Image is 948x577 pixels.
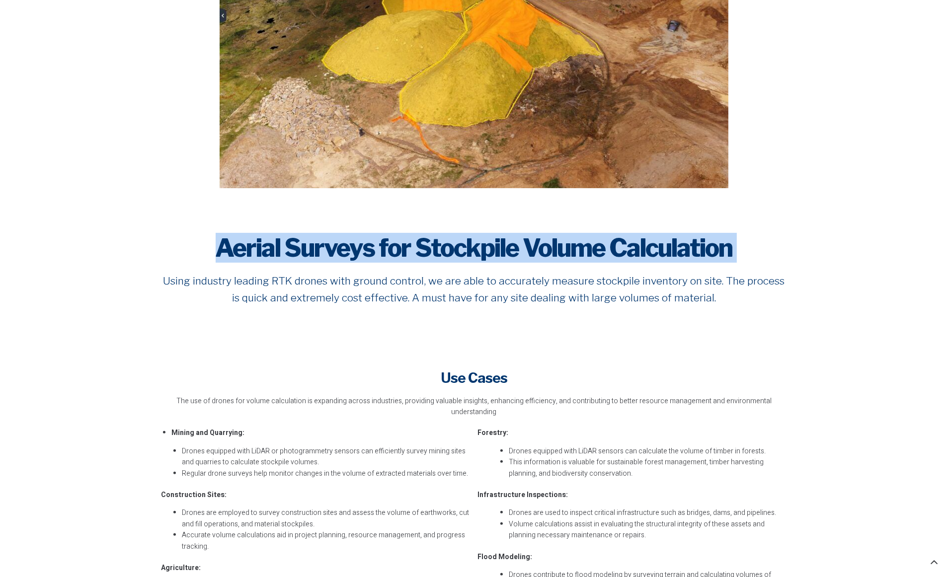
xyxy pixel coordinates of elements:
div: The use of drones for volume calculation is expanding across industries, providing valuable insig... [161,396,787,418]
span: Use Cases [441,369,507,386]
li: Drones equipped with LiDAR or photogrammetry sensors can efficiently survey mining sites and quar... [182,446,471,468]
h2: Aerial Surveys for Stockpile Volume Calculation [161,233,787,263]
li: Drones are used to inspect critical infrastructure such as bridges, dams, and pipelines. [509,507,787,518]
strong: Forestry: [477,428,508,438]
li: Volume calculations assist in evaluating the structural integrity of these assets and planning ne... [509,519,787,541]
strong: Agriculture: [161,563,201,573]
li: Accurate volume calculations aid in project planning, resource management, and progress tracking. [182,530,471,552]
li: Regular drone surveys help monitor changes in the volume of extracted materials over time. [182,468,471,479]
li: Drones equipped with LiDAR sensors can calculate the volume of timber in forests. [509,446,787,457]
li: Drones are employed to survey construction sites and assess the volume of earthworks, cut and fil... [182,507,471,530]
p: Using industry leading RTK drones with ground control, we are able to accurately measure stockpil... [161,273,787,306]
strong: Mining and Quarrying: [171,428,244,438]
strong: Flood Modeling: [477,552,532,562]
li: This information is valuable for sustainable forest management, timber harvesting planning, and b... [509,457,787,479]
strong: Infrastructure Inspections: [477,490,568,500]
strong: Construction Sites: [161,490,227,500]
